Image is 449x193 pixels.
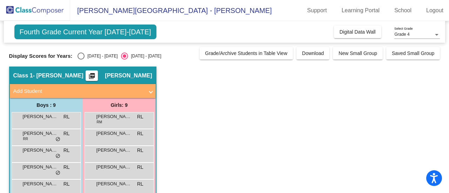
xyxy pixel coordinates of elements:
span: [PERSON_NAME] [23,180,58,187]
div: [DATE] - [DATE] [128,53,161,59]
span: [PERSON_NAME] [96,113,132,120]
span: RL [137,164,143,171]
button: Download [296,47,329,60]
span: New Small Group [339,50,377,56]
span: RL [63,130,70,137]
span: [PERSON_NAME] [96,147,132,154]
span: Download [302,50,324,56]
a: Support [302,5,333,16]
span: RR [23,136,28,142]
span: Fourth Grade Current Year [DATE]-[DATE] [14,25,156,39]
span: [PERSON_NAME] [23,164,58,171]
button: Digital Data Wall [334,26,381,38]
span: Grade/Archive Students in Table View [205,50,288,56]
span: [PERSON_NAME] [96,130,132,137]
span: [PERSON_NAME] [23,147,58,154]
span: [PERSON_NAME] [105,72,152,79]
span: RL [137,147,143,154]
span: RL [63,164,70,171]
button: Grade/Archive Students in Table View [200,47,293,60]
span: [PERSON_NAME] [96,164,132,171]
span: [PERSON_NAME] [23,130,58,137]
span: [PERSON_NAME][GEOGRAPHIC_DATA] - [PERSON_NAME] [70,5,272,16]
span: RL [137,130,143,137]
span: Display Scores for Years: [9,53,73,59]
span: do_not_disturb_alt [55,153,60,159]
span: RL [137,113,143,120]
span: RM [97,119,102,125]
span: RL [137,180,143,188]
mat-panel-title: Add Student [13,87,144,95]
span: [PERSON_NAME] [23,113,58,120]
a: Learning Portal [336,5,386,16]
span: Saved Small Group [392,50,434,56]
span: RL [63,180,70,188]
span: Digital Data Wall [340,29,376,35]
mat-icon: picture_as_pdf [88,73,96,82]
span: do_not_disturb_alt [55,137,60,142]
button: Saved Small Group [386,47,440,60]
span: Class 1 [13,72,33,79]
span: do_not_disturb_alt [55,170,60,176]
mat-expansion-panel-header: Add Student [10,84,156,98]
div: Girls: 9 [83,98,156,112]
button: Print Students Details [86,70,98,81]
a: Logout [421,5,449,16]
span: - [PERSON_NAME] [33,72,83,79]
button: New Small Group [333,47,383,60]
span: RL [63,113,70,120]
span: [PERSON_NAME] [96,180,132,187]
span: RL [63,147,70,154]
div: Boys : 9 [10,98,83,112]
a: School [389,5,417,16]
div: [DATE] - [DATE] [85,53,118,59]
span: Grade 4 [394,32,409,37]
mat-radio-group: Select an option [78,53,161,60]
